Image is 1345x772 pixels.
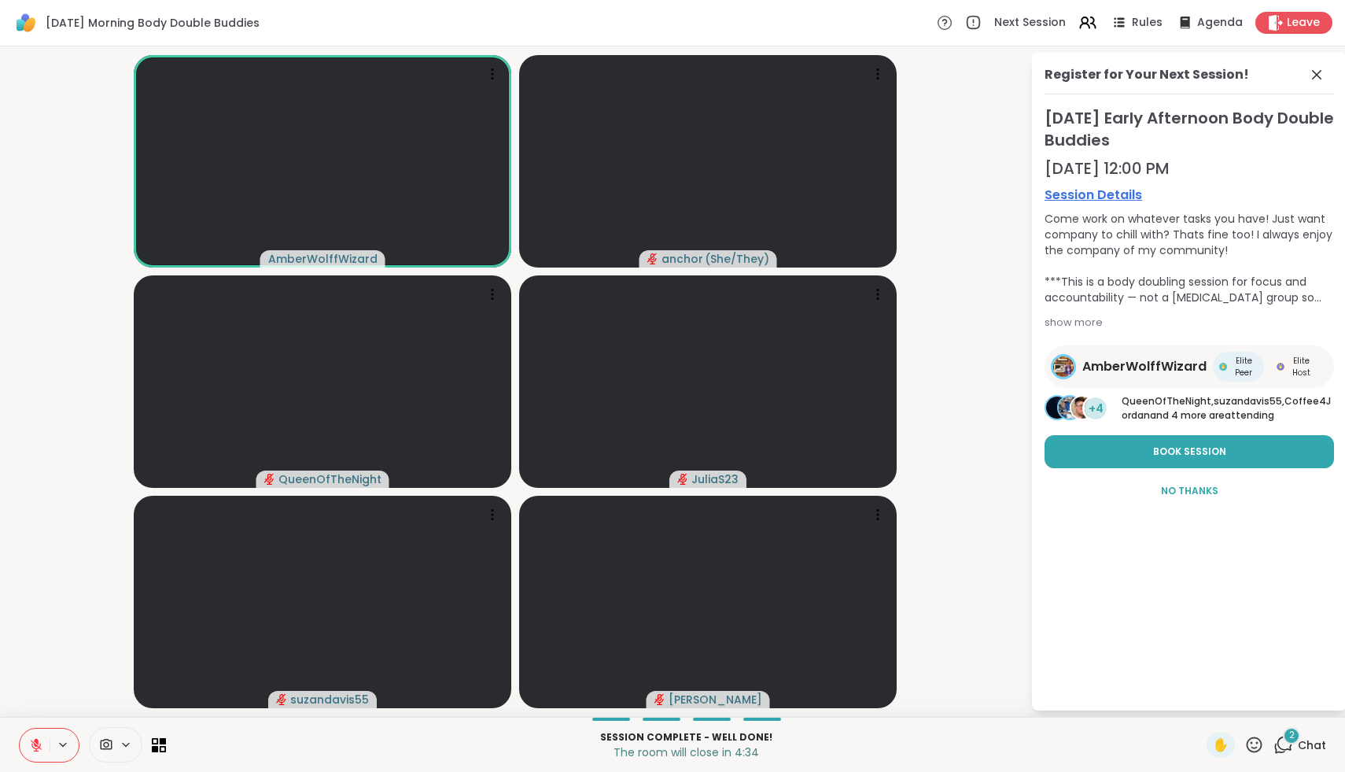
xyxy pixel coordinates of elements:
span: Elite Host [1288,355,1315,379]
span: audio-muted [654,694,665,705]
span: QueenOfTheNight [278,471,381,487]
span: No Thanks [1161,484,1218,498]
img: ShareWell Logomark [13,9,39,36]
span: Leave [1287,15,1320,31]
span: [PERSON_NAME] [669,692,762,707]
span: [DATE] Morning Body Double Buddies [46,15,260,31]
div: show more [1045,315,1334,331]
span: suzandavis55 , [1214,394,1284,408]
span: Elite Peer [1230,355,1258,379]
span: suzandavis55 [290,692,369,707]
span: audio-muted [276,694,287,705]
p: Session Complete - well done! [175,730,1197,744]
span: Agenda [1197,15,1243,31]
div: [DATE] 12:00 PM [1045,157,1334,179]
div: Come work on whatever tasks you have! Just want company to chill with? Thats fine too! I always e... [1045,211,1334,305]
img: Elite Peer [1219,363,1227,371]
span: JuliaS23 [691,471,739,487]
span: AmberWolffWizard [1082,357,1207,376]
span: Coffee4Jordan [1122,394,1331,422]
span: [DATE] Early Afternoon Body Double Buddies [1045,107,1334,151]
span: Rules [1132,15,1163,31]
img: QueenOfTheNight [1046,397,1068,419]
p: The room will close in 4:34 [175,744,1197,760]
span: ( She/They ) [705,251,769,267]
span: Book Session [1153,445,1226,459]
img: Elite Host [1277,363,1284,371]
span: QueenOfTheNight , [1122,394,1214,408]
span: Next Session [994,15,1066,31]
span: audio-muted [647,253,658,264]
span: 2 [1289,729,1295,742]
img: Coffee4Jordan [1071,397,1093,419]
a: AmberWolffWizardAmberWolffWizardElite PeerElite PeerElite HostElite Host [1045,345,1334,388]
span: Chat [1298,737,1326,753]
p: and 4 more are attending [1122,394,1334,423]
span: AmberWolffWizard [268,251,378,267]
img: AmberWolffWizard [1053,356,1074,377]
img: suzandavis55 [1059,397,1081,419]
span: ✋ [1213,736,1229,755]
button: Book Session [1045,435,1334,468]
span: audio-muted [264,474,275,485]
span: +4 [1089,401,1104,417]
span: anchor [661,251,703,267]
a: Session Details [1045,186,1334,205]
div: Register for Your Next Session! [1045,65,1249,84]
button: No Thanks [1045,475,1334,508]
span: audio-muted [677,474,688,485]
